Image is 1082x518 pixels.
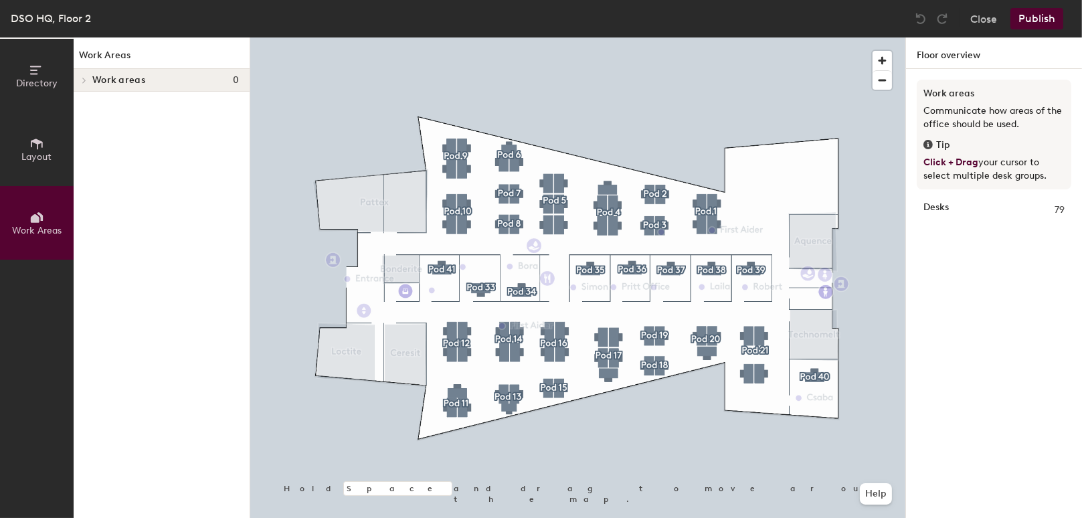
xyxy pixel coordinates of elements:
strong: Desks [923,203,949,218]
p: Communicate how areas of the office should be used. [923,104,1065,131]
span: Click + Drag [923,157,978,168]
img: Undo [914,12,927,25]
p: your cursor to select multiple desk groups. [923,156,1065,183]
span: 0 [233,75,239,86]
button: Close [970,8,997,29]
h3: Work areas [923,86,1065,101]
img: Redo [935,12,949,25]
span: 79 [1055,203,1065,218]
h1: Work Areas [74,48,250,69]
span: Layout [22,151,52,163]
button: Help [860,483,892,505]
span: Work Areas [12,225,62,236]
h1: Floor overview [906,37,1082,69]
span: Directory [16,78,58,89]
span: Work areas [92,75,145,86]
button: Publish [1010,8,1063,29]
div: Tip [923,138,1065,153]
div: DSO HQ, Floor 2 [11,10,91,27]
